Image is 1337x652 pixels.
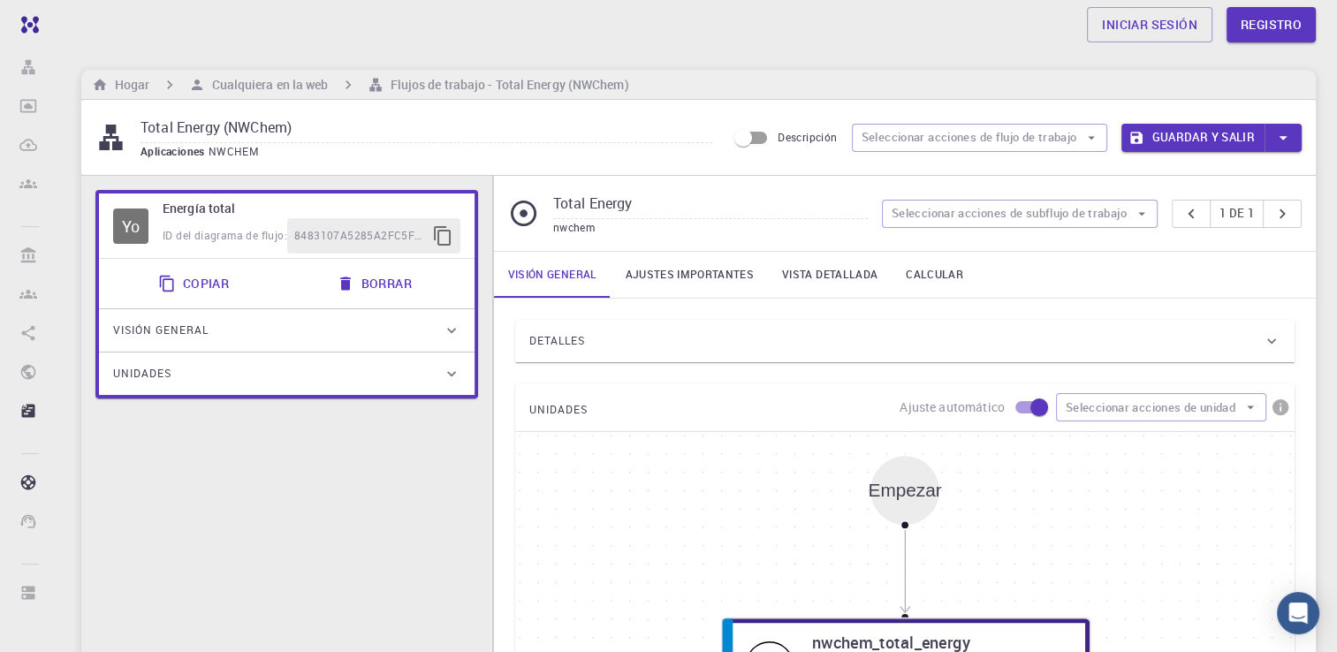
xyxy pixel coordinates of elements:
font: Seleccionar acciones de flujo de trabajo [862,127,1077,148]
a: Iniciar sesión [1087,7,1212,42]
button: Copiar [148,266,243,301]
font: Copiar [183,273,229,295]
span: 8483107A5285A2FC5F45E2AA [294,227,425,245]
font: Ajustes importantes [625,268,754,281]
div: buscapersonas [1172,200,1302,228]
button: Seleccionar acciones de flujo de trabajo [852,124,1108,152]
a: Registro [1227,7,1316,42]
div: Empezar [868,481,941,501]
div: Yo [113,208,148,244]
span: Unidades [113,360,171,388]
font: Seleccionar acciones de unidad [1066,398,1235,418]
img: logotipo [14,16,39,34]
font: Borrar [361,273,412,295]
span: Detalles [529,327,585,355]
h6: Flujos de trabajo - Total Energy (NWChem) [384,75,629,95]
button: Guardar y salir [1121,124,1265,152]
h6: Energía total [163,199,460,218]
nav: pan rallado [88,75,633,95]
button: Seleccionar acciones de unidad [1056,393,1266,421]
button: Borrar [326,266,426,301]
font: Calcular [906,268,963,281]
p: Ajuste automático [900,398,1005,416]
span: Idle [113,208,148,244]
div: Detalles [515,320,1295,362]
h6: Hogar [108,75,150,95]
font: Visión general [508,268,597,281]
button: información [1266,393,1295,421]
div: Abra Intercom Messenger [1277,592,1319,634]
span: UNIDADES [529,396,588,424]
span: Visión general [113,316,209,345]
font: Vista detallada [782,268,877,281]
h6: Cualquiera en la web [205,75,329,95]
span: Descripción [778,130,837,144]
span: Aplicaciones [141,144,209,158]
div: Empezar [870,456,939,525]
div: Unidades [99,353,475,395]
font: Seleccionar acciones de subflujo de trabajo [892,203,1127,224]
button: 1 de 1 [1210,200,1264,228]
span: ID del diagrama de flujo: [163,228,287,242]
span: NWCHEM [209,144,266,158]
font: Guardar y salir [1151,127,1255,148]
span: nwchem [553,220,595,234]
button: Seleccionar acciones de subflujo de trabajo [882,200,1158,228]
div: Visión general [99,309,475,352]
